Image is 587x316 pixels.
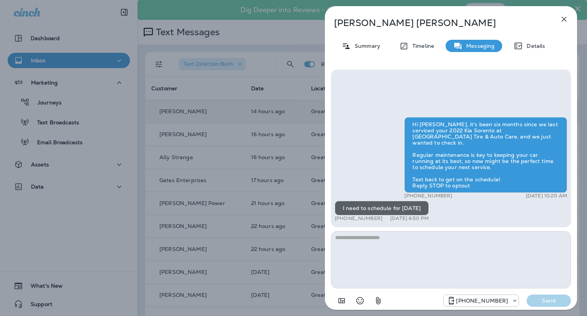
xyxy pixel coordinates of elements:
button: Add in a premade template [334,293,349,308]
p: Details [523,43,545,49]
button: Select an emoji [352,293,368,308]
p: [DATE] 6:50 PM [390,215,429,222]
div: Hi [PERSON_NAME], it's been six months since we last serviced your 2022 Kia Sorento at [GEOGRAPHI... [404,117,567,193]
p: Messaging [462,43,495,49]
p: [PHONE_NUMBER] [404,193,452,199]
p: [DATE] 10:20 AM [526,193,567,199]
div: +1 (918) 203-8556 [444,296,519,305]
p: [PHONE_NUMBER] [456,298,508,304]
p: [PERSON_NAME] [PERSON_NAME] [334,18,543,28]
div: I need to schedule for [DATE] [335,201,429,215]
p: Timeline [409,43,434,49]
p: [PHONE_NUMBER] [335,215,383,222]
p: Summary [351,43,380,49]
